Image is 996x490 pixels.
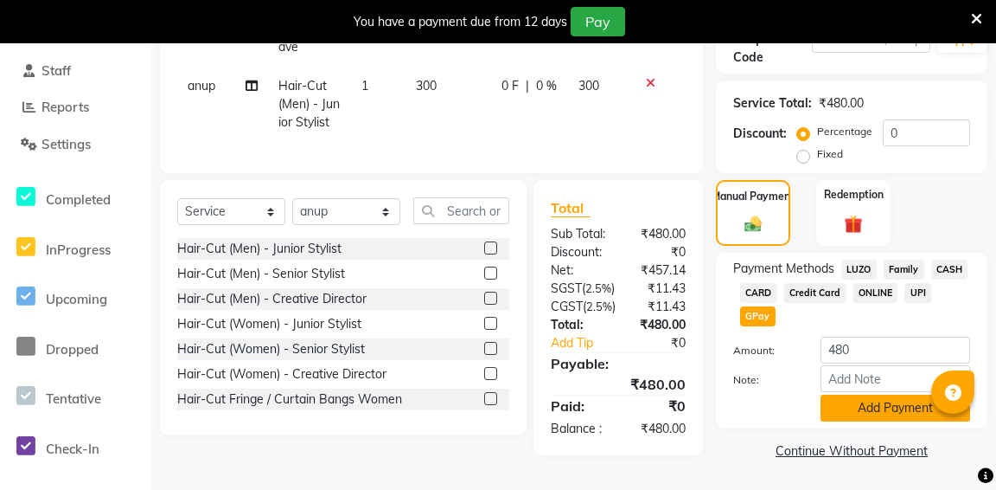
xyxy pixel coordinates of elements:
span: | [526,77,529,95]
img: _gift.svg [839,213,869,235]
span: anup [188,78,215,93]
label: Percentage [817,124,872,139]
div: ( ) [538,298,629,316]
span: Settings [41,136,91,152]
label: Amount: [720,343,808,358]
span: 0 % [536,77,557,95]
div: Paid: [538,396,618,416]
span: InProgress [46,242,111,258]
div: Hair-Cut (Men) - Senior Stylist [177,265,345,283]
span: Upcoming [46,291,107,307]
span: Reports [41,99,89,115]
span: CASH [931,260,968,280]
img: _cash.svg [739,215,767,234]
div: Hair-Cut (Men) - Creative Director [177,290,367,308]
span: LUZO [841,260,877,280]
div: Service Total: [733,94,812,113]
span: Dropped [46,341,99,358]
div: Hair-Cut (Women) - Junior Stylist [177,315,361,333]
a: Add Tip [538,334,632,352]
span: Payment Methods [733,260,834,278]
span: 1 [361,78,368,93]
span: Tentative [46,390,101,407]
span: Credit Card [784,283,846,303]
span: Staff [41,62,71,79]
span: 300 [578,78,599,93]
div: Sub Total: [538,225,618,243]
label: Manual Payment [712,189,795,204]
a: Reports [4,98,147,118]
div: ₹480.00 [618,316,699,334]
a: Settings [4,135,147,155]
div: ₹480.00 [819,94,864,113]
span: 300 [416,78,437,93]
div: Balance : [538,420,618,438]
div: Hair-Cut (Women) - Creative Director [177,365,386,384]
span: CARD [740,283,777,303]
div: Coupon Code [733,30,812,67]
div: ₹480.00 [618,420,699,438]
div: ₹0 [631,334,699,352]
span: Check-In [46,441,99,457]
div: Hair-Cut Fringe / Curtain Bangs Women [177,390,402,409]
span: CGST [551,299,583,314]
div: Total: [538,316,618,334]
span: GPay [740,306,776,326]
div: ₹457.14 [618,261,699,280]
span: Hair-Cut (Men) - Junior Stylist [278,78,340,130]
label: Note: [720,372,808,388]
label: Redemption [824,187,884,203]
span: 2.5% [586,300,612,313]
a: Staff [4,61,147,81]
input: Search or Scan [413,197,509,224]
div: ₹11.43 [628,280,699,298]
div: Hair-Cut (Men) - Junior Stylist [177,240,342,258]
div: You have a payment due from 12 days [354,13,567,31]
div: ₹480.00 [618,225,699,243]
input: Add Note [820,365,970,392]
div: Discount: [733,125,787,143]
div: ( ) [538,280,628,298]
button: Add Payment [820,395,970,422]
span: SGST [551,280,582,296]
div: ₹0 [618,243,699,261]
a: Continue Without Payment [719,442,984,461]
span: Family [884,260,924,280]
span: Completed [46,191,111,208]
span: 0 F [501,77,519,95]
span: Total [551,199,591,217]
div: Discount: [538,243,618,261]
div: Net: [538,261,618,280]
span: 2.5% [585,281,611,295]
div: ₹0 [618,396,699,416]
button: Pay [571,7,625,36]
span: ONLINE [853,283,898,303]
div: ₹11.43 [629,298,699,316]
label: Fixed [817,146,843,162]
div: ₹480.00 [538,374,699,395]
div: Hair-Cut (Women) - Senior Stylist [177,340,365,358]
span: UPI [904,283,931,303]
div: Payable: [538,353,699,374]
input: Amount [820,337,970,364]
